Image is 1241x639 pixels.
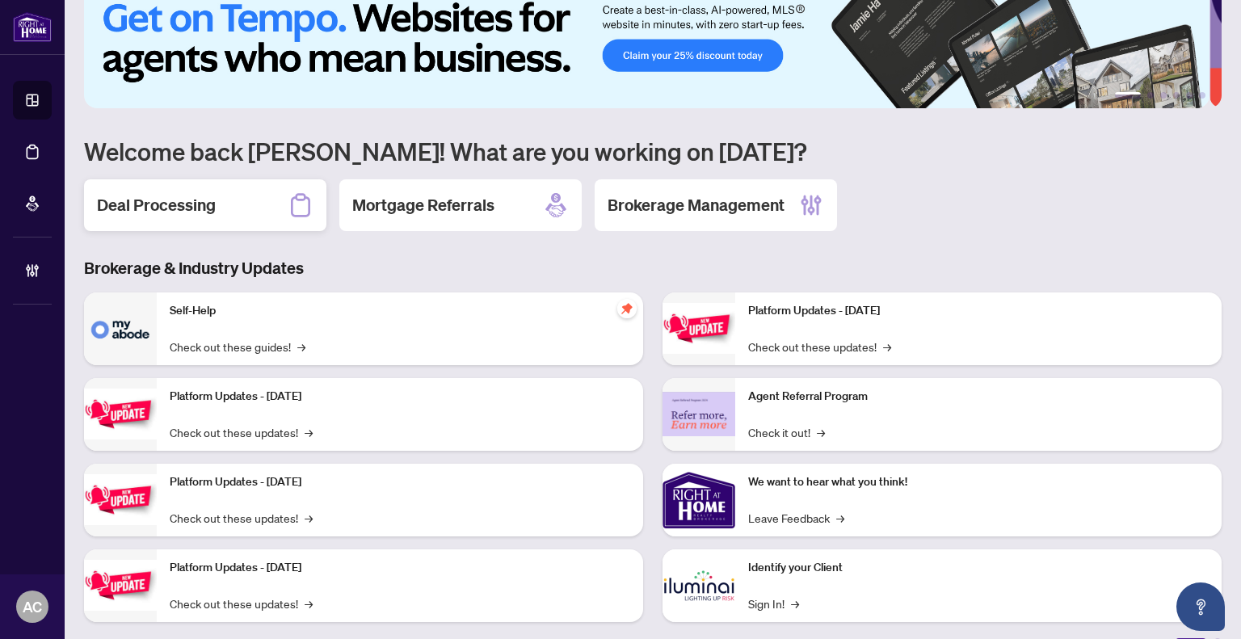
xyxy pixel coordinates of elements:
[883,338,891,355] span: →
[170,595,313,612] a: Check out these updates!→
[1115,92,1141,99] button: 1
[97,194,216,217] h2: Deal Processing
[608,194,785,217] h2: Brokerage Management
[748,559,1209,577] p: Identify your Client
[1199,92,1205,99] button: 6
[84,257,1222,280] h3: Brokerage & Industry Updates
[1147,92,1154,99] button: 2
[748,388,1209,406] p: Agent Referral Program
[836,509,844,527] span: →
[84,292,157,365] img: Self-Help
[170,509,313,527] a: Check out these updates!→
[617,299,637,318] span: pushpin
[170,302,630,320] p: Self-Help
[748,509,844,527] a: Leave Feedback→
[663,392,735,436] img: Agent Referral Program
[23,595,42,618] span: AC
[170,473,630,491] p: Platform Updates - [DATE]
[84,560,157,611] img: Platform Updates - July 8, 2025
[297,338,305,355] span: →
[305,595,313,612] span: →
[352,194,494,217] h2: Mortgage Referrals
[84,474,157,525] img: Platform Updates - July 21, 2025
[748,595,799,612] a: Sign In!→
[1173,92,1180,99] button: 4
[817,423,825,441] span: →
[791,595,799,612] span: →
[13,12,52,42] img: logo
[84,389,157,439] img: Platform Updates - September 16, 2025
[84,136,1222,166] h1: Welcome back [PERSON_NAME]! What are you working on [DATE]?
[748,473,1209,491] p: We want to hear what you think!
[305,423,313,441] span: →
[663,549,735,622] img: Identify your Client
[170,388,630,406] p: Platform Updates - [DATE]
[748,423,825,441] a: Check it out!→
[663,303,735,354] img: Platform Updates - June 23, 2025
[748,302,1209,320] p: Platform Updates - [DATE]
[1186,92,1193,99] button: 5
[1160,92,1167,99] button: 3
[748,338,891,355] a: Check out these updates!→
[305,509,313,527] span: →
[170,423,313,441] a: Check out these updates!→
[170,559,630,577] p: Platform Updates - [DATE]
[170,338,305,355] a: Check out these guides!→
[663,464,735,536] img: We want to hear what you think!
[1176,582,1225,631] button: Open asap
